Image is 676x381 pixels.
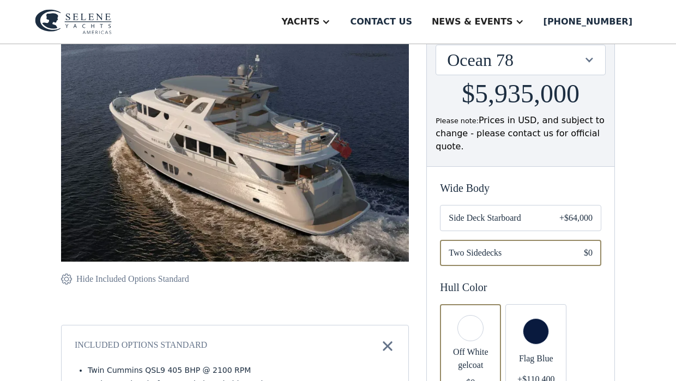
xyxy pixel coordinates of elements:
[350,15,412,28] div: Contact us
[61,273,72,286] img: icon
[544,15,632,28] div: [PHONE_NUMBER]
[436,117,479,125] span: Please note:
[436,45,605,75] div: Ocean 78
[380,338,395,354] img: icon
[440,180,601,196] div: Wide Body
[281,15,319,28] div: Yachts
[76,273,189,286] div: Hide Included Options Standard
[449,346,492,372] span: Off White gelcoat
[449,211,542,225] span: Side Deck Starboard
[559,211,593,225] div: +$64,000
[462,80,580,108] h2: $5,935,000
[514,352,558,365] span: Flag Blue
[449,246,566,259] span: Two Sidedecks
[88,365,395,376] li: Twin Cummins QSL9 405 BHP @ 2100 RPM
[440,279,601,295] div: Hull Color
[436,114,606,153] div: Prices in USD, and subject to change - please contact us for official quote.
[35,9,112,34] img: logo
[447,50,583,70] div: Ocean 78
[75,338,207,354] div: Included Options Standard
[432,15,513,28] div: News & EVENTS
[584,246,593,259] div: $0
[61,273,189,286] a: Hide Included Options Standard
